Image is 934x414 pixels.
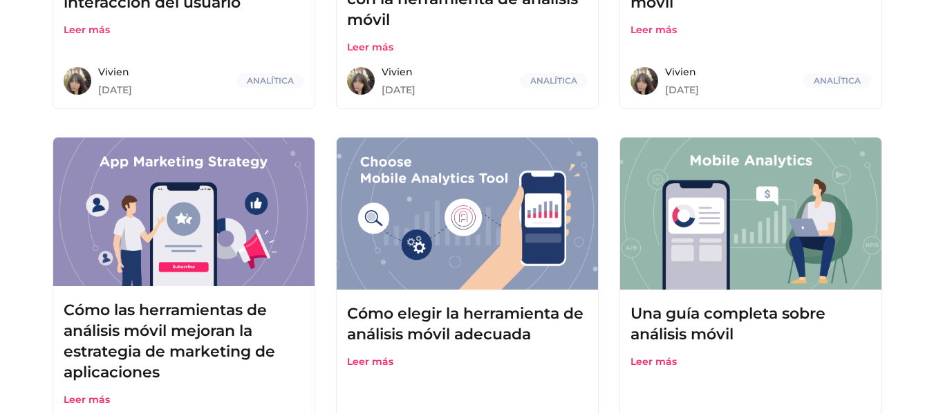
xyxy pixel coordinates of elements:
font: [DATE] [98,84,132,96]
img: d463e04c-e4e6-40a1-b101-e014f39ea768.png [337,138,598,290]
font: Dominio [71,81,104,91]
img: tab_domain_overview_orange.svg [55,80,66,91]
img: ae48824a-617f-465c-b14f-496bcc8caa1a.png [620,138,881,290]
button: Leer más [64,393,110,406]
font: versión [39,22,67,32]
font: Analítica [814,75,861,86]
button: Leer más [631,355,677,368]
font: [DATE] [665,84,699,96]
img: tab_keywords_by_traffic_grey.svg [142,80,153,91]
button: Leer más [347,355,393,368]
button: Leer más [64,23,110,36]
img: logo_orange.svg [22,22,33,33]
img: vivien.jpg [347,67,375,95]
font: Analítica [247,75,294,86]
button: Leer más [631,23,677,36]
font: Vivien [98,66,129,78]
font: Cómo elegir la herramienta de análisis móvil adecuada [347,304,583,344]
font: Palabras clave [157,81,214,91]
img: website_grey.svg [22,36,33,47]
font: Cómo las herramientas de análisis móvil mejoran la estrategia de marketing de aplicaciones [64,301,275,382]
font: 4.0.25 [67,22,91,32]
font: Analítica [530,75,577,86]
img: vivien.jpg [631,67,658,95]
font: [DATE] [382,84,415,96]
font: Vivien [665,66,696,78]
font: Dominio: [URL] [36,36,102,46]
img: e6df3599-f163-4d7c-8029-54cc15c52063.png [53,138,315,286]
button: Leer más [347,41,393,53]
font: Una guía completa sobre análisis móvil [631,304,825,344]
font: Vivien [382,66,413,78]
img: vivien.jpg [64,67,91,95]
